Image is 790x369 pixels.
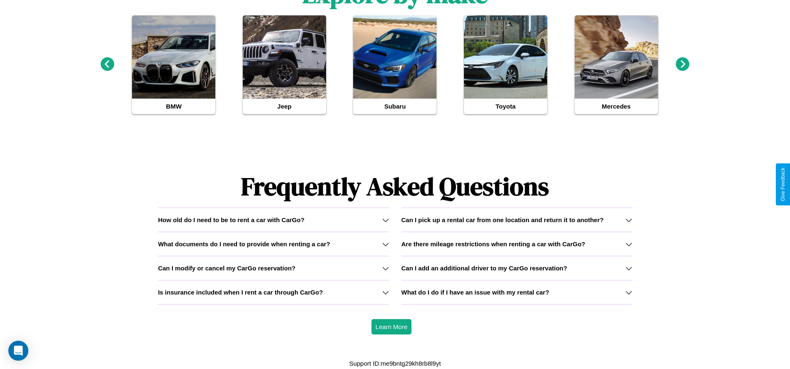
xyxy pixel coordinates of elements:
div: Open Intercom Messenger [8,341,28,361]
h4: Mercedes [575,99,658,114]
p: Support ID: me9bntg29kh8rb8l9yt [349,358,441,369]
h4: BMW [132,99,215,114]
div: Give Feedback [780,168,786,201]
h3: Can I add an additional driver to my CarGo reservation? [401,265,567,272]
h4: Subaru [353,99,436,114]
h3: Can I pick up a rental car from one location and return it to another? [401,216,604,223]
h3: What documents do I need to provide when renting a car? [158,240,330,248]
h3: Are there mileage restrictions when renting a car with CarGo? [401,240,586,248]
h4: Toyota [464,99,547,114]
h3: Can I modify or cancel my CarGo reservation? [158,265,295,272]
h4: Jeep [243,99,326,114]
h3: What do I do if I have an issue with my rental car? [401,289,549,296]
h3: Is insurance included when I rent a car through CarGo? [158,289,323,296]
h1: Frequently Asked Questions [158,165,632,208]
button: Learn More [371,319,412,334]
h3: How old do I need to be to rent a car with CarGo? [158,216,304,223]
